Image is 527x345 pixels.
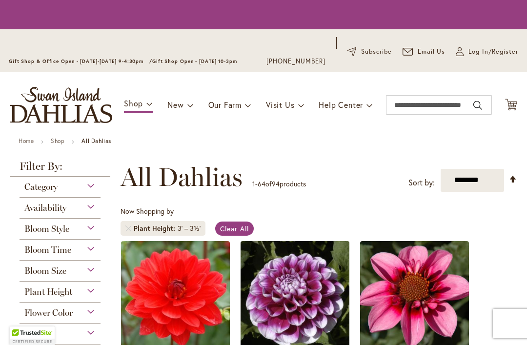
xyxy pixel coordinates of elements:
[124,98,143,108] span: Shop
[167,100,183,110] span: New
[408,174,435,192] label: Sort by:
[134,223,178,233] span: Plant Height
[252,179,255,188] span: 1
[208,100,242,110] span: Our Farm
[418,47,446,57] span: Email Us
[468,47,518,57] span: Log In/Register
[10,161,110,177] strong: Filter By:
[456,47,518,57] a: Log In/Register
[10,326,55,345] div: TrustedSite Certified
[10,87,112,123] a: store logo
[266,57,325,66] a: [PHONE_NUMBER]
[24,244,71,255] span: Bloom Time
[178,223,201,233] div: 3' – 3½'
[473,98,482,113] button: Search
[24,182,58,192] span: Category
[24,203,66,213] span: Availability
[220,224,249,233] span: Clear All
[24,223,69,234] span: Bloom Style
[258,179,265,188] span: 64
[81,137,111,144] strong: All Dahlias
[215,222,254,236] a: Clear All
[152,58,237,64] span: Gift Shop Open - [DATE] 10-3pm
[266,100,294,110] span: Visit Us
[125,225,131,231] a: Remove Plant Height 3' – 3½'
[51,137,64,144] a: Shop
[9,58,152,64] span: Gift Shop & Office Open - [DATE]-[DATE] 9-4:30pm /
[24,265,66,276] span: Bloom Size
[403,47,446,57] a: Email Us
[272,179,280,188] span: 94
[361,47,392,57] span: Subscribe
[347,47,392,57] a: Subscribe
[19,137,34,144] a: Home
[121,206,174,216] span: Now Shopping by
[24,286,72,297] span: Plant Height
[121,162,243,192] span: All Dahlias
[24,307,73,318] span: Flower Color
[319,100,363,110] span: Help Center
[252,176,306,192] p: - of products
